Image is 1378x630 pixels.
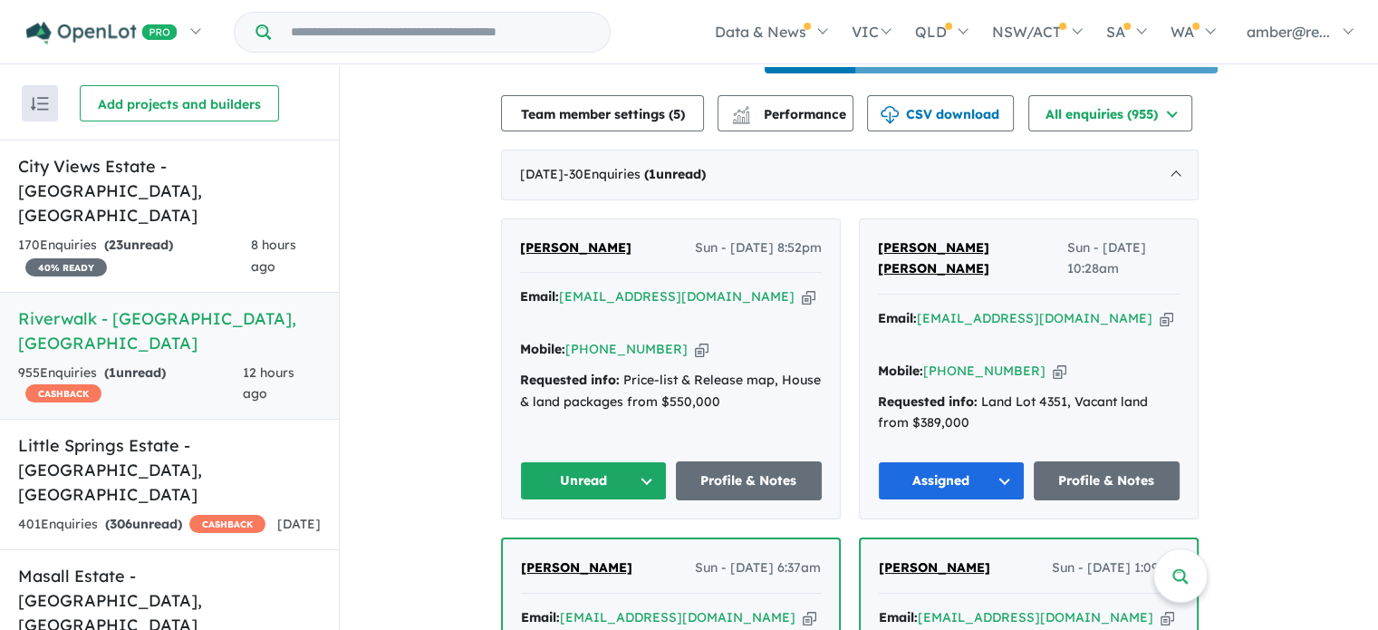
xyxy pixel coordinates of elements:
[803,608,816,627] button: Copy
[676,461,823,500] a: Profile & Notes
[917,310,1152,326] a: [EMAIL_ADDRESS][DOMAIN_NAME]
[18,514,265,536] div: 401 Enquir ies
[1028,95,1192,131] button: All enquiries (955)
[695,340,708,359] button: Copy
[25,384,101,402] span: CASHBACK
[878,239,989,277] span: [PERSON_NAME] [PERSON_NAME]
[521,609,560,625] strong: Email:
[520,239,631,256] span: [PERSON_NAME]
[18,154,321,228] h5: City Views Estate - [GEOGRAPHIC_DATA] , [GEOGRAPHIC_DATA]
[18,433,321,507] h5: Little Springs Estate - [GEOGRAPHIC_DATA] , [GEOGRAPHIC_DATA]
[695,557,821,579] span: Sun - [DATE] 6:37am
[520,370,822,413] div: Price-list & Release map, House & land packages from $550,000
[243,364,294,402] span: 12 hours ago
[733,106,749,116] img: line-chart.svg
[80,85,279,121] button: Add projects and builders
[18,363,243,406] div: 955 Enquir ies
[1160,309,1173,328] button: Copy
[189,515,265,533] span: CASHBACK
[520,372,620,388] strong: Requested info:
[565,341,688,357] a: [PHONE_NUMBER]
[879,557,990,579] a: [PERSON_NAME]
[878,393,978,410] strong: Requested info:
[521,557,632,579] a: [PERSON_NAME]
[1053,362,1066,381] button: Copy
[18,235,251,278] div: 170 Enquir ies
[1067,237,1180,281] span: Sun - [DATE] 10:28am
[879,559,990,576] span: [PERSON_NAME]
[879,609,918,625] strong: Email:
[520,341,565,357] strong: Mobile:
[878,237,1067,281] a: [PERSON_NAME] [PERSON_NAME]
[867,95,1014,131] button: CSV download
[109,237,123,253] span: 23
[109,364,116,381] span: 1
[104,237,173,253] strong: ( unread)
[560,609,795,625] a: [EMAIL_ADDRESS][DOMAIN_NAME]
[718,95,853,131] button: Performance
[923,363,1046,379] a: [PHONE_NUMBER]
[520,288,559,305] strong: Email:
[918,609,1153,625] a: [EMAIL_ADDRESS][DOMAIN_NAME]
[1034,461,1180,500] a: Profile & Notes
[277,516,321,532] span: [DATE]
[105,516,182,532] strong: ( unread)
[881,106,899,124] img: download icon
[251,237,296,275] span: 8 hours ago
[878,310,917,326] strong: Email:
[26,22,178,44] img: Openlot PRO Logo White
[802,287,815,306] button: Copy
[1247,23,1330,41] span: amber@re...
[275,13,606,52] input: Try estate name, suburb, builder or developer
[878,363,923,379] strong: Mobile:
[501,150,1199,200] div: [DATE]
[501,95,704,131] button: Team member settings (5)
[878,461,1025,500] button: Assigned
[649,166,656,182] span: 1
[18,306,321,355] h5: Riverwalk - [GEOGRAPHIC_DATA] , [GEOGRAPHIC_DATA]
[878,392,1180,435] div: Land Lot 4351, Vacant land from $389,000
[695,237,822,259] span: Sun - [DATE] 8:52pm
[520,461,667,500] button: Unread
[735,106,846,122] span: Performance
[1161,608,1174,627] button: Copy
[31,97,49,111] img: sort.svg
[521,559,632,576] span: [PERSON_NAME]
[559,288,795,305] a: [EMAIL_ADDRESS][DOMAIN_NAME]
[732,111,750,123] img: bar-chart.svg
[673,106,680,122] span: 5
[644,166,706,182] strong: ( unread)
[110,516,132,532] span: 306
[25,258,107,276] span: 40 % READY
[1052,557,1179,579] span: Sun - [DATE] 1:09am
[104,364,166,381] strong: ( unread)
[564,166,706,182] span: - 30 Enquir ies
[520,237,631,259] a: [PERSON_NAME]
